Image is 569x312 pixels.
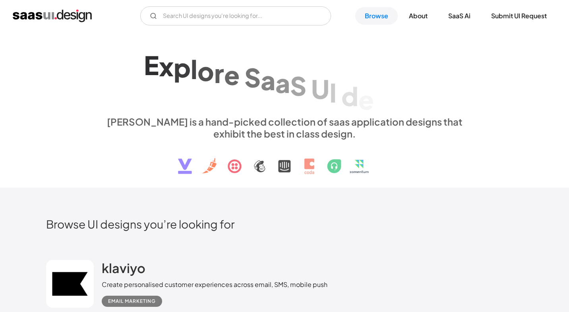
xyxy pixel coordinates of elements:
[140,6,331,25] form: Email Form
[108,296,156,306] div: Email Marketing
[290,70,306,101] div: S
[13,10,92,22] a: home
[439,7,480,25] a: SaaS Ai
[275,68,290,98] div: a
[102,116,467,140] div: [PERSON_NAME] is a hand-picked collection of saas application designs that exhibit the best in cl...
[102,260,145,276] h2: klaviyo
[191,54,197,84] div: l
[214,58,224,88] div: r
[164,140,405,181] img: text, icon, saas logo
[329,77,337,108] div: I
[358,84,374,115] div: e
[244,62,261,93] div: S
[355,7,398,25] a: Browse
[224,60,240,90] div: e
[261,65,275,95] div: a
[197,56,214,86] div: o
[399,7,437,25] a: About
[482,7,556,25] a: Submit UI Request
[140,6,331,25] input: Search UI designs you're looking for...
[46,217,523,231] h2: Browse UI designs you’re looking for
[102,260,145,280] a: klaviyo
[102,280,327,289] div: Create personalised customer experiences across email, SMS, mobile push
[159,51,174,81] div: x
[102,47,467,108] h1: Explore SaaS UI design patterns & interactions.
[174,52,191,83] div: p
[311,74,329,104] div: U
[341,81,358,111] div: d
[144,50,159,80] div: E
